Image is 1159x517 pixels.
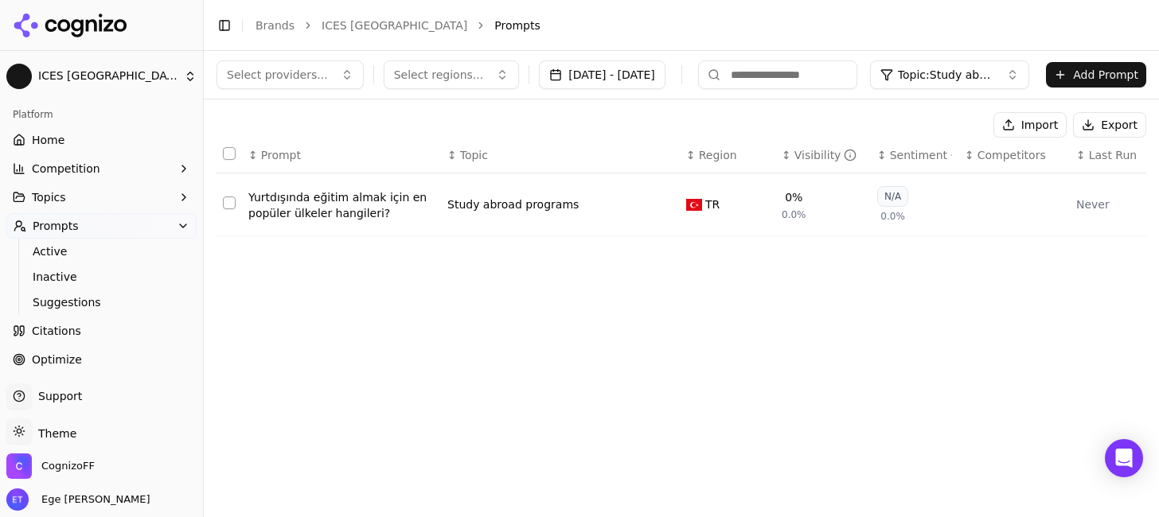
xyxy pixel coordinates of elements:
a: Active [26,240,178,262]
span: Support [32,388,82,404]
a: Yurtdışında eğitim almak için en popüler ülkeler hangileri? [248,189,435,221]
span: Topic: Study abroad programs [898,67,993,83]
span: Select regions... [394,67,484,83]
span: Home [32,132,64,148]
a: Inactive [26,266,178,288]
a: Home [6,127,197,153]
span: 0.0% [880,210,905,223]
img: TR flag [686,199,702,211]
button: Toolbox [6,375,197,401]
span: Prompt [261,147,301,163]
a: Optimize [6,347,197,372]
button: Open user button [6,488,150,511]
span: Inactive [33,269,171,285]
span: Topic [460,147,488,163]
th: sentiment [871,138,958,173]
button: Add Prompt [1046,62,1146,87]
span: Region [699,147,737,163]
span: Optimize [32,352,82,367]
span: Theme [32,427,76,440]
div: 0% [785,189,802,205]
a: Brands [256,19,295,32]
button: Select row 1 [223,196,236,209]
div: Open Intercom Messenger [1105,439,1143,477]
div: N/A [877,186,908,207]
div: Data table [217,138,1146,236]
span: TR [705,196,720,212]
span: Select providers... [227,67,328,83]
img: CognizoFF [6,453,32,479]
div: ↕Last Run [1076,147,1151,163]
button: Topics [6,185,197,210]
button: Export [1073,112,1146,138]
button: Open organization switcher [6,453,95,479]
span: Competitors [978,147,1046,163]
div: ↕Visibility [782,147,864,163]
span: Topics [32,189,66,205]
button: Competition [6,156,197,181]
th: Topic [441,138,680,173]
th: Last Run [1070,138,1157,173]
button: Import [993,112,1067,138]
div: ↕Topic [447,147,673,163]
div: Visibility [794,147,857,163]
a: ICES [GEOGRAPHIC_DATA] [322,17,467,33]
div: Sentiment [890,147,952,163]
button: Prompts [6,213,197,239]
a: Suggestions [26,291,178,313]
a: Citations [6,318,197,344]
th: Prompt [242,138,441,173]
span: Competition [32,161,100,177]
div: Never [1076,196,1151,212]
div: ↕Competitors [965,147,1063,163]
th: brandMentionRate [775,138,871,173]
span: Prompts [33,218,79,234]
th: Competitors [958,138,1070,173]
div: Platform [6,102,197,127]
span: Citations [32,323,81,339]
span: Ege [PERSON_NAME] [35,492,150,507]
span: Suggestions [33,294,171,310]
span: Last Run [1089,147,1137,163]
span: CognizoFF [41,459,95,473]
span: Active [33,243,171,259]
th: Region [680,138,775,173]
nav: breadcrumb [256,17,1114,33]
div: ↕Sentiment [877,147,952,163]
img: ICES Turkey [6,64,32,89]
span: Prompts [494,17,540,33]
button: Select all rows [223,147,236,160]
button: [DATE] - [DATE] [539,60,665,89]
div: ↕Region [686,147,769,163]
a: Study abroad programs [447,196,579,212]
div: ↕Prompt [248,147,435,163]
span: 0.0% [782,208,806,221]
span: ICES [GEOGRAPHIC_DATA] [38,69,178,84]
img: Ege Talay Ozguler [6,488,29,511]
